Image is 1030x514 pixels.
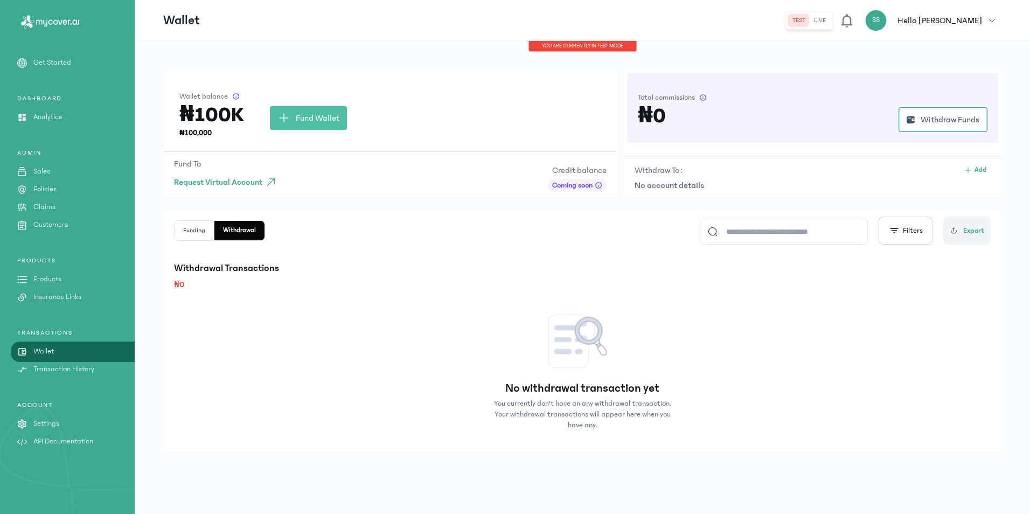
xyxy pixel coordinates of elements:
[865,10,1001,31] button: SSHello [PERSON_NAME]
[635,179,991,192] p: No account details
[975,166,986,175] span: Add
[33,346,54,357] p: Wallet
[179,106,244,123] h3: ₦100K
[897,14,982,27] p: Hello [PERSON_NAME]
[179,128,244,138] p: ₦100,000
[270,106,347,130] button: Fund Wallet
[921,113,979,126] span: Withdraw Funds
[33,219,68,231] p: Customers
[552,180,593,191] span: Coming soon
[638,107,666,124] h3: ₦0
[296,112,339,124] span: Fund Wallet
[505,381,659,396] p: No withdrawal transaction yet
[33,436,93,447] p: API Documentation
[33,274,61,285] p: Products
[635,164,683,177] p: Withdraw To:
[788,14,810,27] button: test
[214,221,265,240] button: Withdrawal
[33,57,71,68] p: Get Started
[959,164,991,177] button: Add
[174,261,991,276] p: Withdrawal Transactions
[899,107,987,132] button: Withdraw Funds
[174,157,282,170] p: Fund To
[810,14,830,27] button: live
[488,398,677,430] p: You currently don't have an any withdrawal transaction. Your withdrawal transactions will appear ...
[33,202,55,213] p: Claims
[174,278,991,291] p: ₦0
[548,164,607,177] p: Credit balance
[163,12,200,29] p: Wallet
[33,291,81,303] p: Insurance Links
[33,166,50,177] p: Sales
[33,112,62,123] p: Analytics
[33,418,59,429] p: Settings
[865,10,887,31] div: SS
[175,221,214,240] button: Funding
[174,176,262,189] span: Request Virtual Account
[528,41,637,52] div: You are currently in TEST MODE
[963,225,984,237] span: Export
[879,217,932,245] button: Filters
[174,172,282,192] button: Request Virtual Account
[179,91,228,102] span: Wallet balance
[33,364,94,375] p: Transaction History
[33,184,57,195] p: Policies
[638,92,695,103] span: Total commissions
[943,217,991,245] button: Export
